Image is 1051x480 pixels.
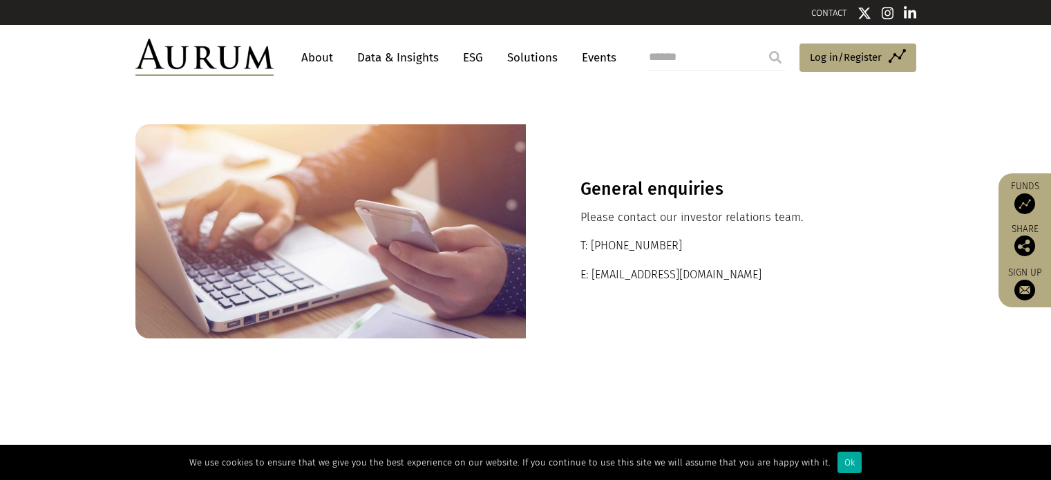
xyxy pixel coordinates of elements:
[580,209,862,227] p: Please contact our investor relations team.
[575,45,616,70] a: Events
[858,6,871,20] img: Twitter icon
[799,44,916,73] a: Log in/Register
[1014,236,1035,256] img: Share this post
[811,8,847,18] a: CONTACT
[294,45,340,70] a: About
[810,49,882,66] span: Log in/Register
[350,45,446,70] a: Data & Insights
[761,44,789,71] input: Submit
[580,179,862,200] h3: General enquiries
[1005,180,1044,214] a: Funds
[500,45,565,70] a: Solutions
[1005,224,1044,256] div: Share
[904,6,916,20] img: Linkedin icon
[837,452,862,473] div: Ok
[456,45,490,70] a: ESG
[1014,193,1035,214] img: Access Funds
[1005,267,1044,300] a: Sign up
[882,6,894,20] img: Instagram icon
[1014,280,1035,300] img: Sign up to our newsletter
[135,39,274,76] img: Aurum
[580,237,862,255] p: T: [PHONE_NUMBER]
[580,266,862,284] p: E: [EMAIL_ADDRESS][DOMAIN_NAME]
